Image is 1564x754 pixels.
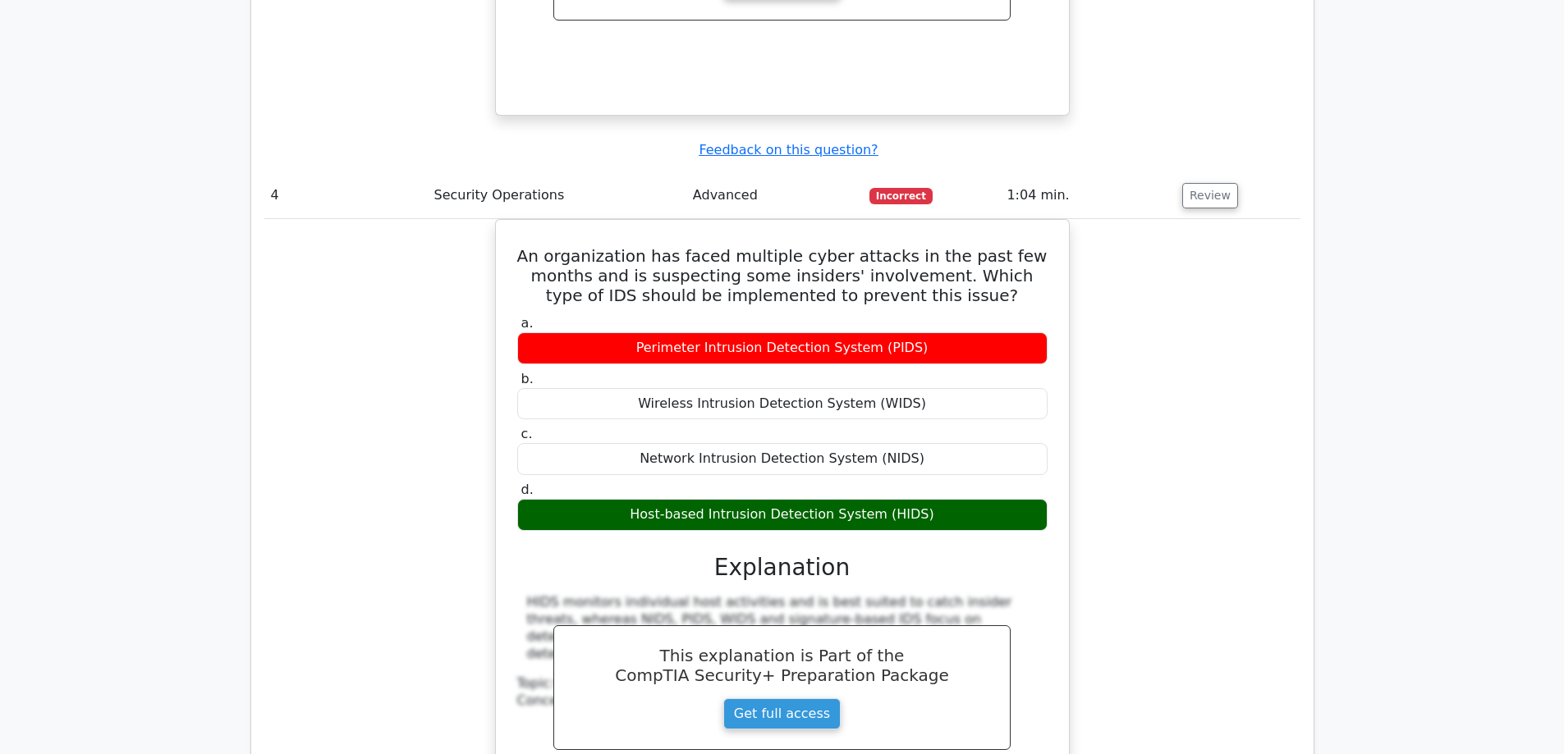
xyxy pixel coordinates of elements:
[264,172,428,219] td: 4
[521,482,534,497] span: d.
[517,388,1048,420] div: Wireless Intrusion Detection System (WIDS)
[517,675,1048,692] div: Topic:
[516,246,1049,305] h5: An organization has faced multiple cyber attacks in the past few months and is suspecting some in...
[517,692,1048,710] div: Concept:
[1000,172,1176,219] td: 1:04 min.
[521,426,533,441] span: c.
[428,172,686,219] td: Security Operations
[521,315,534,331] span: a.
[869,188,933,204] span: Incorrect
[1182,183,1238,208] button: Review
[686,172,863,219] td: Advanced
[527,594,1038,662] div: HIDS monitors individual host activities and is best suited to catch insider threats, whereas NID...
[723,698,841,729] a: Get full access
[517,499,1048,531] div: Host-based Intrusion Detection System (HIDS)
[699,142,878,158] a: Feedback on this question?
[517,332,1048,364] div: Perimeter Intrusion Detection System (PIDS)
[527,554,1038,582] h3: Explanation
[517,443,1048,475] div: Network Intrusion Detection System (NIDS)
[521,371,534,386] span: b.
